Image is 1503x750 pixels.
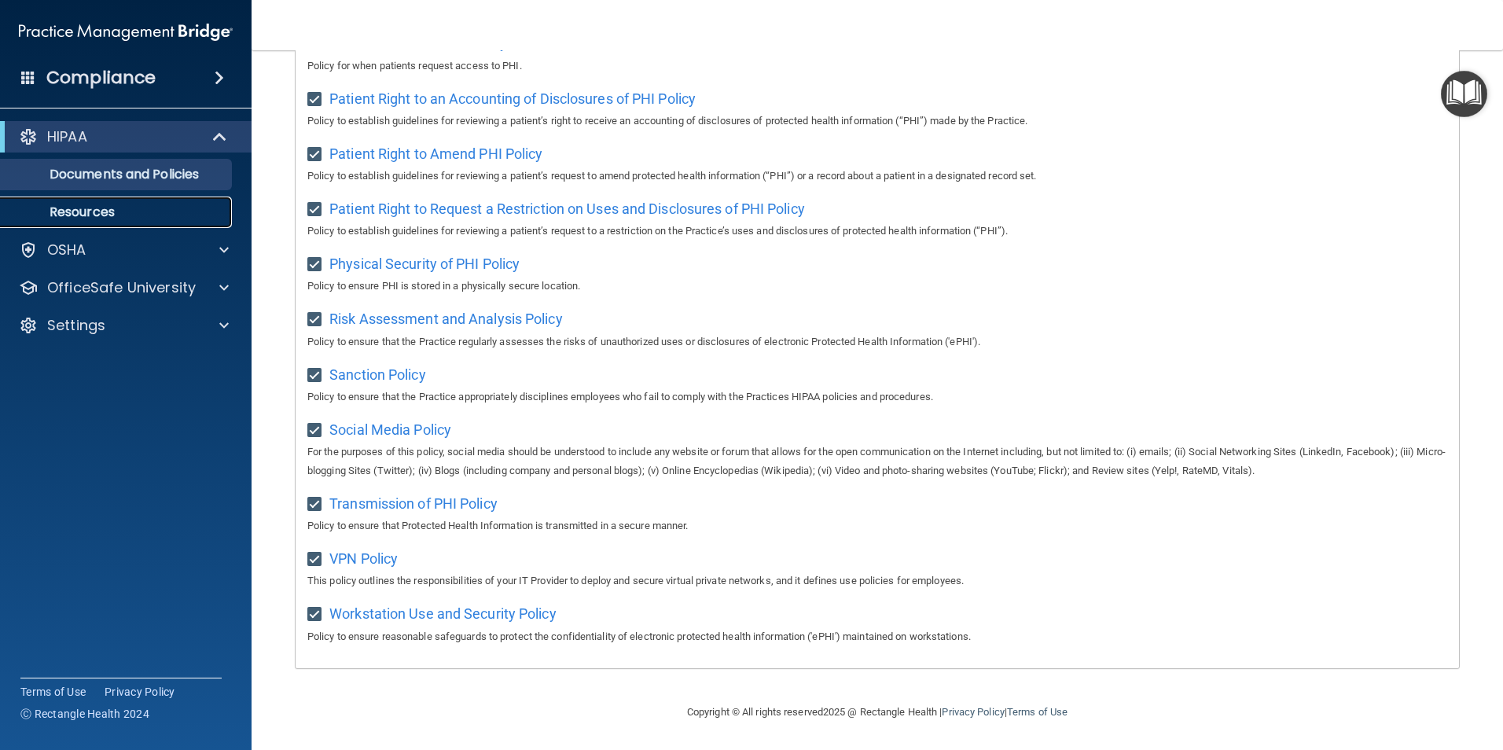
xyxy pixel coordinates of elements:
span: Patient Right to Amend PHI Policy [329,145,542,162]
a: OfficeSafe University [19,278,229,297]
span: VPN Policy [329,550,398,567]
span: Transmission of PHI Policy [329,495,498,512]
p: Policy for when patients request access to PHI. [307,57,1447,75]
div: Copyright © All rights reserved 2025 @ Rectangle Health | | [590,687,1164,737]
span: Ⓒ Rectangle Health 2024 [20,706,149,722]
span: Physical Security of PHI Policy [329,256,520,272]
p: Settings [47,316,105,335]
h4: Compliance [46,67,156,89]
a: Privacy Policy [105,684,175,700]
a: Terms of Use [1007,706,1068,718]
span: Patient Right to an Accounting of Disclosures of PHI Policy [329,90,696,107]
button: Open Resource Center [1441,71,1487,117]
a: Settings [19,316,229,335]
p: Policy to ensure that the Practice appropriately disciplines employees who fail to comply with th... [307,388,1447,406]
p: For the purposes of this policy, social media should be understood to include any website or foru... [307,443,1447,480]
p: Resources [10,204,225,220]
p: This policy outlines the responsibilities of your IT Provider to deploy and secure virtual privat... [307,572,1447,590]
p: Policy to establish guidelines for reviewing a patient’s request to a restriction on the Practice... [307,222,1447,241]
p: OSHA [47,241,86,259]
a: Privacy Policy [942,706,1004,718]
span: Risk Assessment and Analysis Policy [329,311,563,327]
p: OfficeSafe University [47,278,196,297]
span: Sanction Policy [329,366,426,383]
span: Workstation Use and Security Policy [329,605,557,622]
p: HIPAA [47,127,87,146]
p: Documents and Policies [10,167,225,182]
p: Policy to ensure that the Practice regularly assesses the risks of unauthorized uses or disclosur... [307,333,1447,351]
a: HIPAA [19,127,228,146]
p: Policy to establish guidelines for reviewing a patient’s right to receive an accounting of disclo... [307,112,1447,131]
span: Patient Right to Request a Restriction on Uses and Disclosures of PHI Policy [329,200,805,217]
span: Social Media Policy [329,421,451,438]
p: Policy to ensure PHI is stored in a physically secure location. [307,277,1447,296]
a: Terms of Use [20,684,86,700]
a: OSHA [19,241,229,259]
p: Policy to ensure reasonable safeguards to protect the confidentiality of electronic protected hea... [307,627,1447,646]
p: Policy to ensure that Protected Health Information is transmitted in a secure manner. [307,517,1447,535]
p: Policy to establish guidelines for reviewing a patient’s request to amend protected health inform... [307,167,1447,186]
img: PMB logo [19,17,233,48]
